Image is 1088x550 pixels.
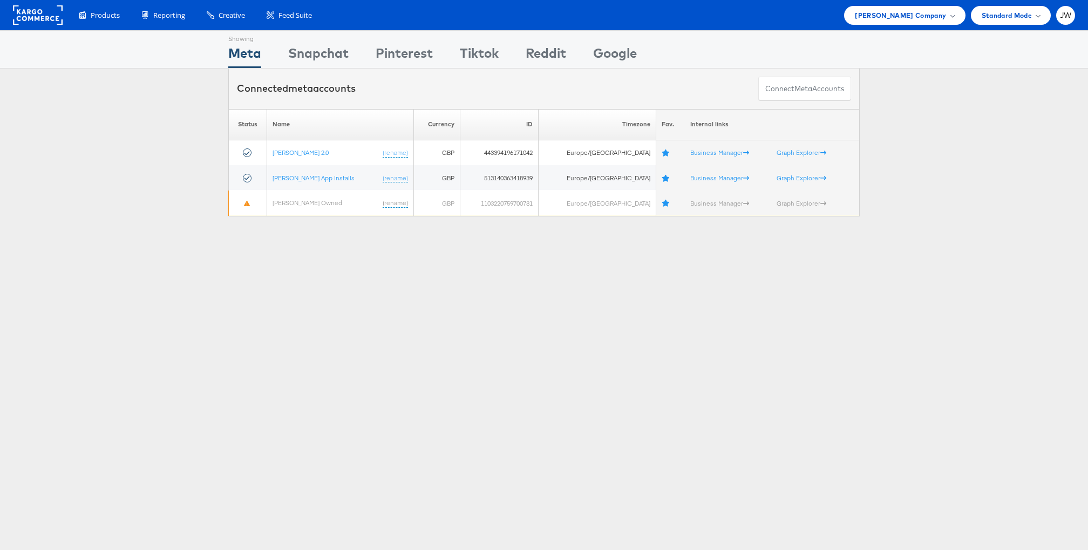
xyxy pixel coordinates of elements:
[413,165,460,191] td: GBP
[538,190,656,215] td: Europe/[GEOGRAPHIC_DATA]
[219,10,245,21] span: Creative
[460,190,539,215] td: 1103220759700781
[855,10,946,21] span: [PERSON_NAME] Company
[273,148,329,156] a: [PERSON_NAME] 2.0
[777,148,826,157] a: Graph Explorer
[690,148,749,157] a: Business Manager
[278,10,312,21] span: Feed Suite
[413,140,460,165] td: GBP
[383,198,408,207] a: (rename)
[982,10,1032,21] span: Standard Mode
[91,10,120,21] span: Products
[593,44,637,68] div: Google
[376,44,433,68] div: Pinterest
[288,82,313,94] span: meta
[460,109,539,140] th: ID
[758,77,851,101] button: ConnectmetaAccounts
[383,148,408,157] a: (rename)
[1060,12,1072,19] span: JW
[526,44,566,68] div: Reddit
[413,109,460,140] th: Currency
[538,140,656,165] td: Europe/[GEOGRAPHIC_DATA]
[153,10,185,21] span: Reporting
[228,31,261,44] div: Showing
[237,82,356,96] div: Connected accounts
[229,109,267,140] th: Status
[383,173,408,182] a: (rename)
[267,109,413,140] th: Name
[288,44,349,68] div: Snapchat
[538,165,656,191] td: Europe/[GEOGRAPHIC_DATA]
[273,198,342,206] a: [PERSON_NAME] Owned
[460,140,539,165] td: 443394196171042
[777,199,826,207] a: Graph Explorer
[413,190,460,215] td: GBP
[794,84,812,94] span: meta
[690,173,749,181] a: Business Manager
[538,109,656,140] th: Timezone
[690,199,749,207] a: Business Manager
[777,173,826,181] a: Graph Explorer
[273,173,355,181] a: [PERSON_NAME] App Installs
[228,44,261,68] div: Meta
[460,44,499,68] div: Tiktok
[460,165,539,191] td: 513140363418939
